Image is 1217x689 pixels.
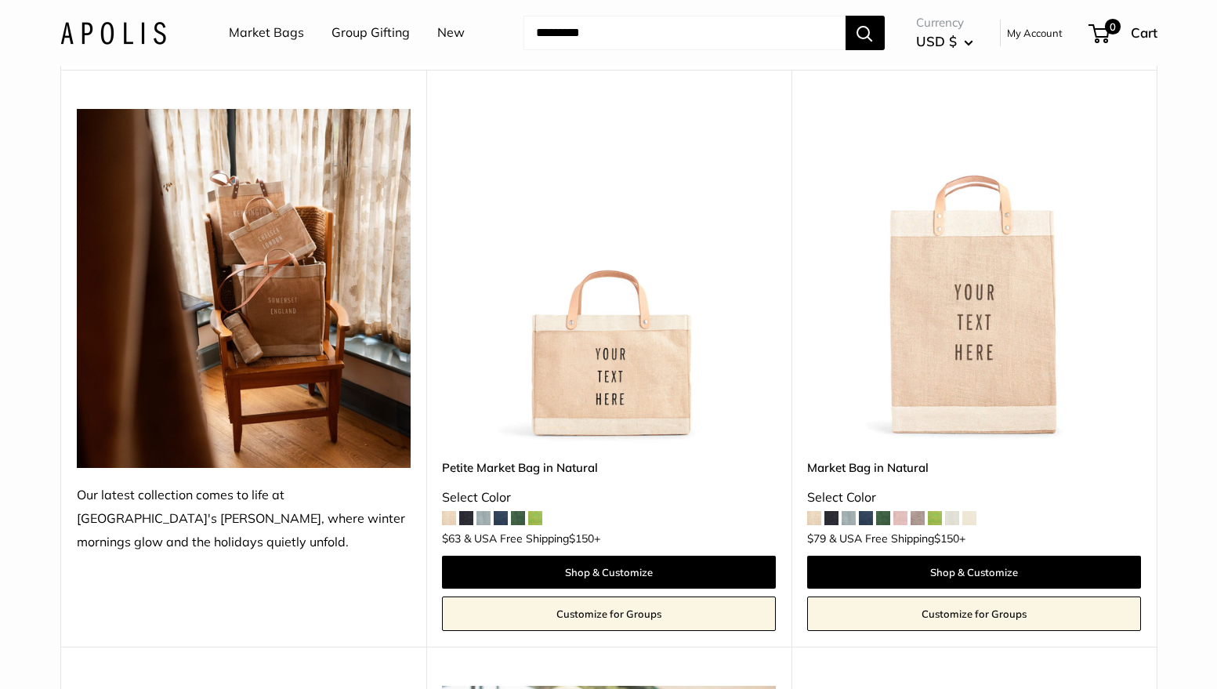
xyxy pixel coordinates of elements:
a: Market Bag in NaturalMarket Bag in Natural [807,109,1141,443]
img: Our latest collection comes to life at UK's Estelle Manor, where winter mornings glow and the hol... [77,109,411,468]
a: Market Bags [229,21,304,45]
span: 0 [1104,19,1120,34]
a: My Account [1007,24,1063,42]
a: Customize for Groups [442,597,776,631]
div: Our latest collection comes to life at [GEOGRAPHIC_DATA]'s [PERSON_NAME], where winter mornings g... [77,484,411,554]
button: USD $ [916,29,973,54]
button: Search [846,16,885,50]
a: 0 Cart [1090,20,1157,45]
div: Select Color [442,486,776,509]
span: USD $ [916,33,957,49]
span: & USA Free Shipping + [829,533,965,544]
span: $63 [442,531,461,546]
span: & USA Free Shipping + [464,533,600,544]
input: Search... [523,16,846,50]
img: Petite Market Bag in Natural [442,109,776,443]
a: Shop & Customize [807,556,1141,589]
span: Currency [916,12,973,34]
span: $79 [807,531,826,546]
a: Petite Market Bag in Natural [442,459,776,477]
span: Cart [1131,24,1157,41]
a: Petite Market Bag in NaturalPetite Market Bag in Natural [442,109,776,443]
span: $150 [934,531,959,546]
a: Customize for Groups [807,597,1141,631]
div: Select Color [807,486,1141,509]
span: $150 [569,531,594,546]
a: Group Gifting [331,21,410,45]
a: Market Bag in Natural [807,459,1141,477]
a: Shop & Customize [442,556,776,589]
a: New [437,21,465,45]
img: Market Bag in Natural [807,109,1141,443]
img: Apolis [60,21,166,44]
